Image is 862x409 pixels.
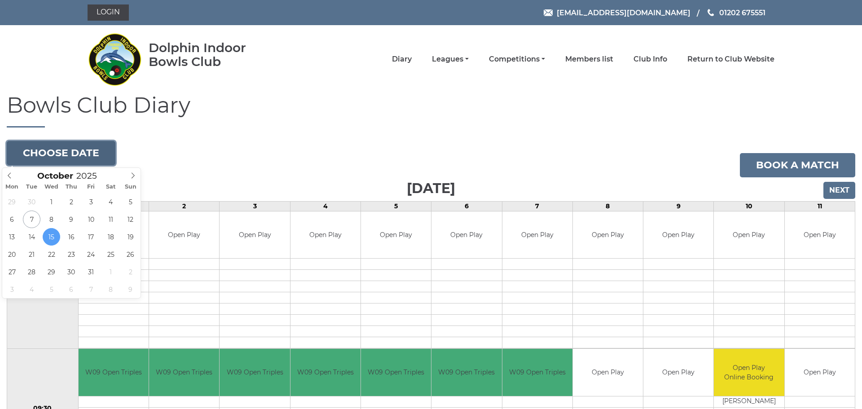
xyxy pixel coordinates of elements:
[502,211,572,259] td: Open Play
[81,184,101,190] span: Fri
[43,246,60,263] span: October 22, 2025
[62,211,80,228] span: October 9, 2025
[3,228,21,246] span: October 13, 2025
[502,201,572,211] td: 7
[643,349,713,396] td: Open Play
[62,246,80,263] span: October 23, 2025
[706,7,765,18] a: Phone us 01202 675551
[714,201,784,211] td: 10
[62,263,80,281] span: October 30, 2025
[431,201,502,211] td: 6
[149,211,219,259] td: Open Play
[82,193,100,211] span: October 3, 2025
[23,263,40,281] span: October 28, 2025
[714,396,784,407] td: [PERSON_NAME]
[3,281,21,298] span: November 3, 2025
[43,193,60,211] span: October 1, 2025
[573,211,643,259] td: Open Play
[643,211,713,259] td: Open Play
[102,211,119,228] span: October 11, 2025
[79,349,149,396] td: W09 Open Triples
[122,211,139,228] span: October 12, 2025
[42,184,62,190] span: Wed
[290,201,361,211] td: 4
[149,201,220,211] td: 2
[489,54,545,64] a: Competitions
[3,263,21,281] span: October 27, 2025
[573,349,643,396] td: Open Play
[43,263,60,281] span: October 29, 2025
[687,54,774,64] a: Return to Club Website
[220,349,290,396] td: W09 Open Triples
[102,246,119,263] span: October 25, 2025
[740,153,855,177] a: Book a match
[121,184,141,190] span: Sun
[643,201,714,211] td: 9
[361,201,431,211] td: 5
[122,281,139,298] span: November 9, 2025
[82,228,100,246] span: October 17, 2025
[544,9,553,16] img: Email
[7,141,115,165] button: Choose date
[88,28,141,91] img: Dolphin Indoor Bowls Club
[23,246,40,263] span: October 21, 2025
[361,349,431,396] td: W09 Open Triples
[73,171,108,181] input: Scroll to increment
[7,93,855,128] h1: Bowls Club Diary
[82,211,100,228] span: October 10, 2025
[361,211,431,259] td: Open Play
[708,9,714,16] img: Phone us
[823,182,855,199] input: Next
[784,201,855,211] td: 11
[432,54,469,64] a: Leagues
[122,246,139,263] span: October 26, 2025
[3,246,21,263] span: October 20, 2025
[62,193,80,211] span: October 2, 2025
[290,211,361,259] td: Open Play
[82,263,100,281] span: October 31, 2025
[82,281,100,298] span: November 7, 2025
[544,7,690,18] a: Email [EMAIL_ADDRESS][DOMAIN_NAME]
[714,211,784,259] td: Open Play
[62,228,80,246] span: October 16, 2025
[37,172,73,180] span: Scroll to increment
[23,193,40,211] span: September 30, 2025
[23,281,40,298] span: November 4, 2025
[62,184,81,190] span: Thu
[23,228,40,246] span: October 14, 2025
[431,349,501,396] td: W09 Open Triples
[22,184,42,190] span: Tue
[122,263,139,281] span: November 2, 2025
[714,349,784,396] td: Open Play Online Booking
[149,349,219,396] td: W09 Open Triples
[431,211,501,259] td: Open Play
[2,184,22,190] span: Mon
[88,4,129,21] a: Login
[82,246,100,263] span: October 24, 2025
[565,54,613,64] a: Members list
[3,193,21,211] span: September 29, 2025
[102,193,119,211] span: October 4, 2025
[102,281,119,298] span: November 8, 2025
[220,211,290,259] td: Open Play
[23,211,40,228] span: October 7, 2025
[557,8,690,17] span: [EMAIL_ADDRESS][DOMAIN_NAME]
[101,184,121,190] span: Sat
[502,349,572,396] td: W09 Open Triples
[102,263,119,281] span: November 1, 2025
[719,8,765,17] span: 01202 675551
[43,281,60,298] span: November 5, 2025
[290,349,361,396] td: W09 Open Triples
[122,193,139,211] span: October 5, 2025
[572,201,643,211] td: 8
[122,228,139,246] span: October 19, 2025
[633,54,667,64] a: Club Info
[785,349,855,396] td: Open Play
[102,228,119,246] span: October 18, 2025
[220,201,290,211] td: 3
[62,281,80,298] span: November 6, 2025
[43,228,60,246] span: October 15, 2025
[785,211,855,259] td: Open Play
[43,211,60,228] span: October 8, 2025
[149,41,275,69] div: Dolphin Indoor Bowls Club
